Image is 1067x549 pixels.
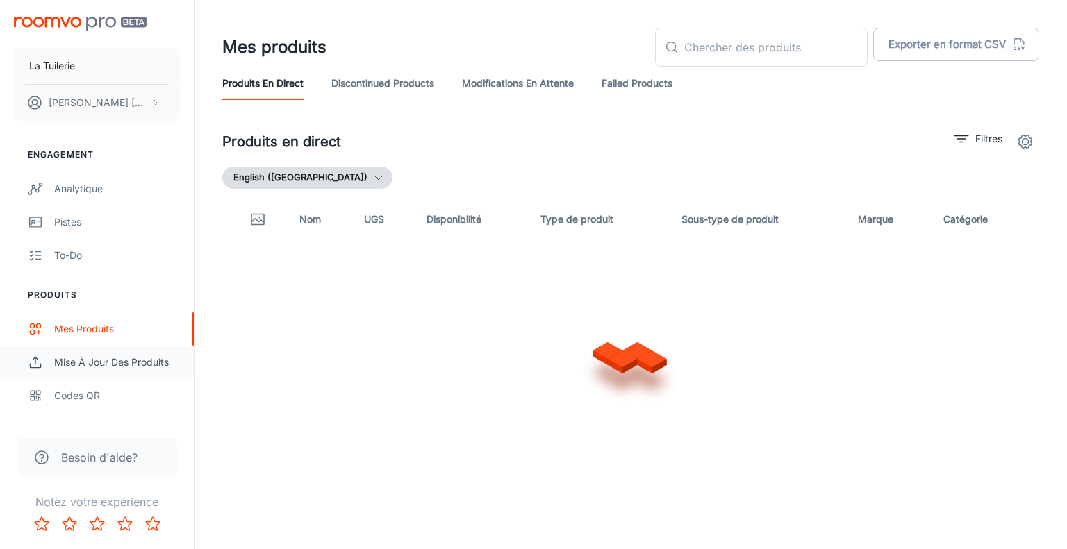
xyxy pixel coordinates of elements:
a: Produits en direct [222,67,304,100]
div: Mes produits [54,321,180,337]
button: [PERSON_NAME] [PERSON_NAME] [14,85,180,121]
button: Rate 5 star [139,510,167,538]
button: filter [951,128,1006,150]
th: Type de produit [529,200,670,239]
th: Disponibilité [415,200,529,239]
button: La Tuilerie [14,48,180,84]
input: Chercher des produits [684,28,868,67]
p: La Tuilerie [29,58,75,74]
p: Notez votre expérience [11,493,183,510]
h2: Produits en direct [222,131,341,152]
span: Besoin d'aide? [61,449,138,466]
button: Rate 1 star [28,510,56,538]
h1: Mes produits [222,35,326,60]
th: Catégorie [932,200,1039,239]
svg: Thumbnail [249,211,266,228]
th: Nom [288,200,353,239]
div: Codes QR [54,388,180,403]
p: Filtres [975,131,1002,146]
button: Rate 2 star [56,510,83,538]
button: Rate 3 star [83,510,111,538]
button: Rate 4 star [111,510,139,538]
div: To-do [54,248,180,263]
div: pistes [54,214,180,230]
th: Marque [847,200,932,239]
div: Mise à jour des produits [54,355,180,370]
th: UGS [353,200,415,239]
a: Failed Products [602,67,672,100]
div: Analytique [54,181,180,196]
img: Roomvo PRO Beta [14,17,147,31]
button: English ([GEOGRAPHIC_DATA]) [222,167,392,189]
button: settings [1011,128,1039,155]
p: [PERSON_NAME] [PERSON_NAME] [49,95,147,110]
button: Exporter en format CSV [873,28,1039,61]
a: Discontinued Products [331,67,434,100]
th: Sous-type de produit [670,200,847,239]
a: Modifications en attente [462,67,574,100]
